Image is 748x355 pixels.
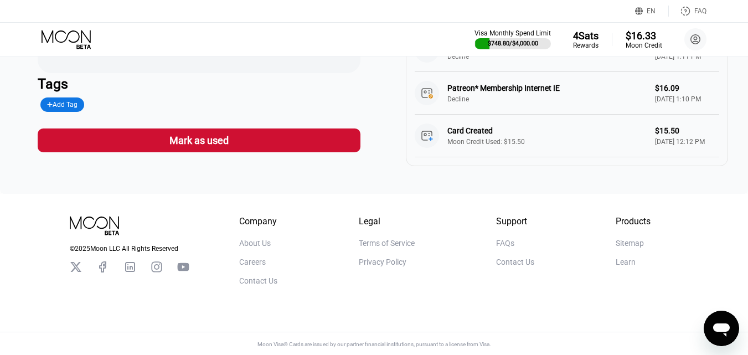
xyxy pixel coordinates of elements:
div: Privacy Policy [359,258,406,266]
div: FAQs [496,239,514,248]
div: 4SatsRewards [573,30,599,49]
div: $16.33 [626,30,662,42]
div: EN [647,7,656,15]
div: $748.80 / $4,000.00 [488,40,538,47]
div: Add Tag [47,101,78,109]
div: Careers [239,258,266,266]
div: Rewards [573,42,599,49]
div: $16.33Moon Credit [626,30,662,49]
div: Terms of Service [359,239,415,248]
div: Moon Visa® Cards are issued by our partner financial institutions, pursuant to a license from Visa. [249,341,500,347]
div: Contact Us [239,276,277,285]
div: Support [496,216,534,227]
div: Contact Us [496,258,534,266]
div: Mark as used [38,128,360,152]
div: About Us [239,239,271,248]
div: Legal [359,216,415,227]
iframe: Button to launch messaging window, conversation in progress [704,311,739,346]
div: FAQ [669,6,706,17]
div: Sitemap [616,239,644,248]
div: Mark as used [169,134,229,147]
div: Add Tag [40,97,85,112]
div: Visa Monthly Spend Limit$748.80/$4,000.00 [474,29,551,49]
div: Learn [616,258,636,266]
div: EN [635,6,669,17]
div: Company [239,216,277,227]
div: 4 Sats [573,30,599,42]
div: Products [616,216,651,227]
div: Tags [38,76,360,92]
div: Moon Credit [626,42,662,49]
div: FAQ [694,7,706,15]
div: Visa Monthly Spend Limit [474,29,551,37]
div: © 2025 Moon LLC All Rights Reserved [70,245,189,253]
